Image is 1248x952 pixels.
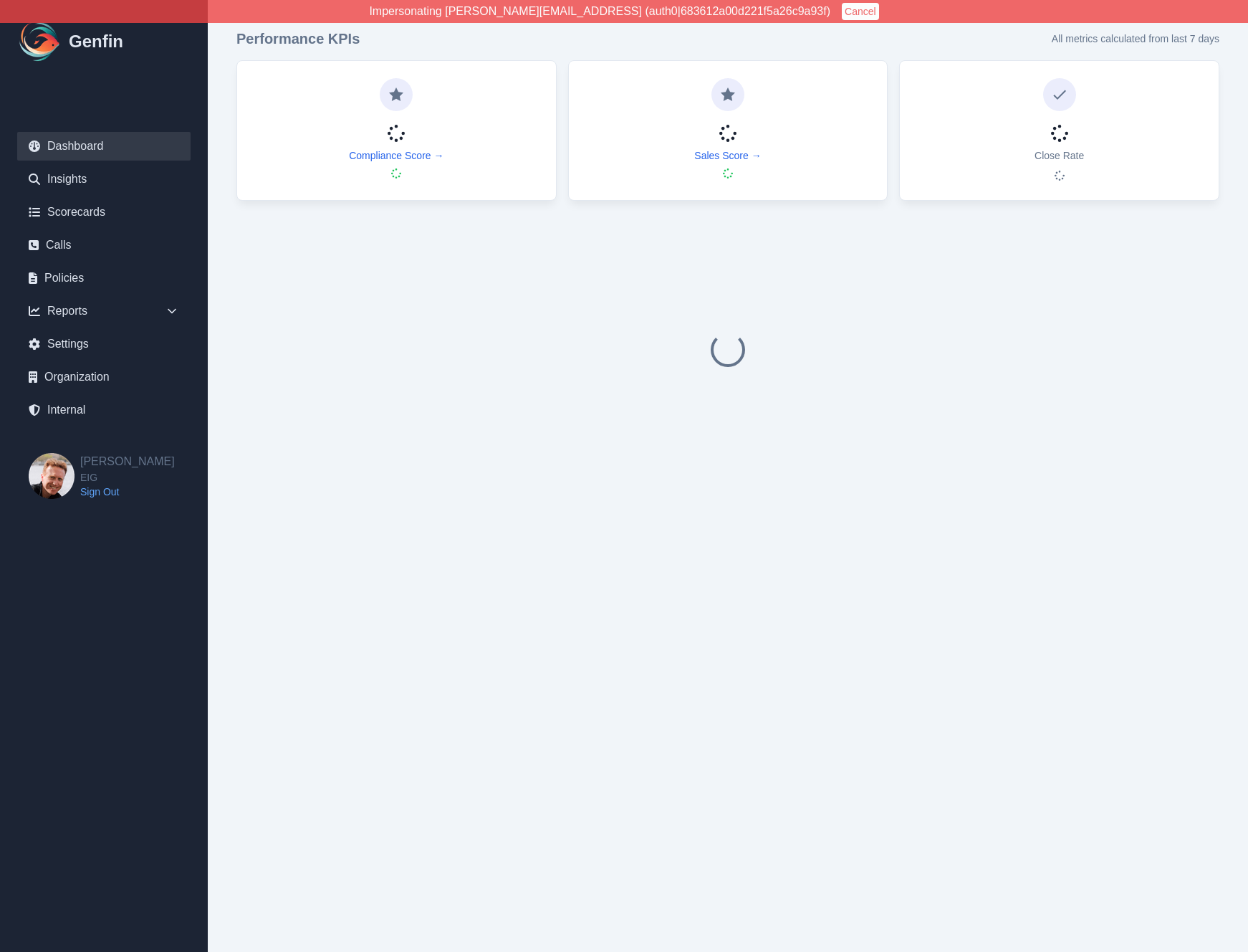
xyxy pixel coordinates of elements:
[29,453,75,499] img: Brian Dunagan
[80,485,175,499] a: Sign Out
[236,29,360,49] h3: Performance KPIs
[80,470,175,485] span: EIG
[17,297,191,325] div: Reports
[69,30,123,53] h1: Genfin
[1035,148,1084,163] p: Close Rate
[17,19,63,65] img: Logo
[80,453,175,470] h2: [PERSON_NAME]
[17,165,191,194] a: Insights
[17,231,191,260] a: Calls
[17,363,191,391] a: Organization
[694,148,761,163] a: Sales Score →
[17,396,191,424] a: Internal
[17,198,191,227] a: Scorecards
[1052,32,1219,46] p: All metrics calculated from last 7 days
[17,330,191,358] a: Settings
[349,148,443,163] a: Compliance Score →
[17,132,191,161] a: Dashboard
[842,3,879,20] button: Cancel
[17,264,191,292] a: Policies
